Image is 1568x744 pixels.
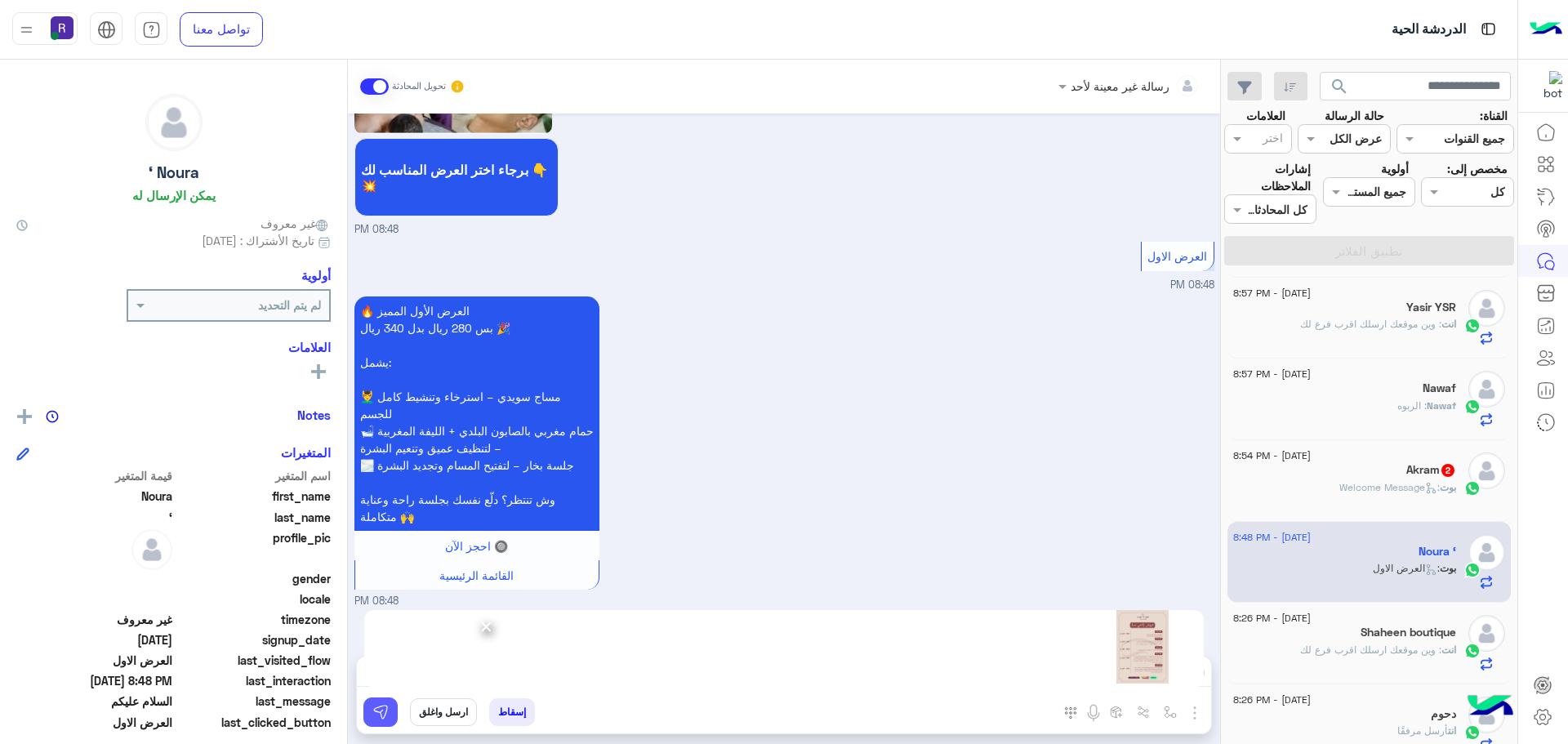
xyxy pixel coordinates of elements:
button: create order [1103,698,1130,725]
span: وين موقعك ارسلك اقرب فرع لك [1300,318,1441,330]
img: userImage [51,16,73,39]
span: السلام عليكم [16,693,172,710]
span: 08:48 PM [354,222,399,238]
img: WhatsApp [1464,318,1481,334]
img: defaultAdmin.png [1468,371,1505,408]
label: العلامات [1246,107,1285,124]
span: العرض الاول [1147,249,1207,263]
img: defaultAdmin.png [1468,290,1505,327]
span: first_name [176,488,332,505]
img: WhatsApp [1464,480,1481,497]
img: Logo [1530,12,1562,47]
button: تطبيق الفلاتر [1224,236,1514,265]
span: null [16,570,172,587]
img: Trigger scenario [1137,706,1150,719]
span: [DATE] - 8:26 PM [1233,693,1311,707]
h5: Noura ‘ [1419,545,1456,559]
span: last_name [176,509,332,526]
h6: أولوية [301,268,331,283]
span: [DATE] - 8:54 PM [1233,448,1311,463]
span: last_visited_flow [176,652,332,669]
span: : العرض الاول [1373,562,1440,574]
span: انت [1441,318,1456,330]
p: Rhagent0 Rhagent0 وضع التسليم للمحادثات نشط [354,609,1214,626]
h6: Notes [297,408,331,422]
span: غير معروف [261,215,331,232]
button: select flow [1157,698,1184,725]
span: timezone [176,611,332,628]
h6: العلامات [16,340,331,354]
span: انت [1441,644,1456,656]
img: defaultAdmin.png [1468,534,1505,571]
span: غير معروف [16,611,172,628]
span: [DATE] - 8:57 PM [1233,367,1311,381]
img: defaultAdmin.png [146,95,202,150]
span: العرض الاول [16,714,172,731]
h5: Shaheen boutique [1361,626,1456,639]
span: تاريخ الأشتراك : [DATE] [202,232,314,249]
span: search [1330,77,1349,96]
img: profile [16,20,37,40]
span: 2 [1441,464,1454,477]
img: tab [1478,19,1499,39]
span: برجاء اختر العرض المناسب لك 👇 💥 [361,162,552,193]
h5: دحوم [1431,707,1456,721]
button: Trigger scenario [1130,698,1157,725]
span: بوت [1440,481,1456,493]
img: defaultAdmin.png [1468,452,1505,489]
img: send voice note [1084,703,1103,723]
span: 08:48 PM [354,594,399,609]
img: hulul-logo.png [1462,679,1519,736]
span: 🔘 احجز الآن [445,539,508,553]
img: create order [1110,706,1123,719]
span: 2025-09-06T17:45:45.65Z [16,631,172,648]
span: القائمة الرئيسية [439,568,514,582]
h5: Noura ‘ [149,163,199,182]
span: قيمة المتغير [16,467,172,484]
span: null [16,590,172,608]
h5: Nawaf [1423,381,1456,395]
a: تواصل معنا [180,12,263,47]
img: make a call [1064,706,1077,719]
img: 322853014244696 [1533,71,1562,100]
span: gender [176,570,332,587]
img: defaultAdmin.png [1468,615,1505,652]
div: اختر [1263,129,1285,150]
label: حالة الرسالة [1325,107,1384,124]
label: أولوية [1381,160,1409,177]
span: : Welcome Message [1339,481,1440,493]
span: profile_pic [176,529,332,567]
h6: يمكن الإرسال له [132,188,216,203]
span: [DATE] - 8:48 PM [1233,530,1311,545]
span: last_message [176,693,332,710]
button: search [1320,72,1360,107]
span: [DATE] - 8:26 PM [1233,611,1311,626]
img: WhatsApp [1464,643,1481,659]
span: 2025-09-06T17:48:56.455Z [16,672,172,689]
img: WhatsApp [1464,399,1481,415]
span: الربوه [1397,399,1427,412]
span: ‘ [16,509,172,526]
img: add [17,409,32,424]
label: القناة: [1480,107,1508,124]
p: 6/9/2025, 8:48 PM [354,296,599,531]
img: notes [46,410,59,423]
h5: Yasir YSR [1406,301,1456,314]
h6: المتغيرات [281,445,331,460]
span: last_interaction [176,672,332,689]
label: إشارات الملاحظات [1224,160,1311,195]
span: last_clicked_button [176,714,332,731]
span: بوت [1440,562,1456,574]
span: × [479,608,494,644]
span: وين موقعك ارسلك اقرب فرع لك [1300,644,1441,656]
small: تحويل المحادثة [392,80,446,93]
span: locale [176,590,332,608]
button: إسقاط [489,698,535,726]
img: send message [372,704,389,720]
img: tab [142,20,161,39]
span: signup_date [176,631,332,648]
span: العرض الاول [16,652,172,669]
span: Noura [16,488,172,505]
img: WhatsApp [1464,724,1481,741]
label: مخصص إلى: [1447,160,1508,177]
